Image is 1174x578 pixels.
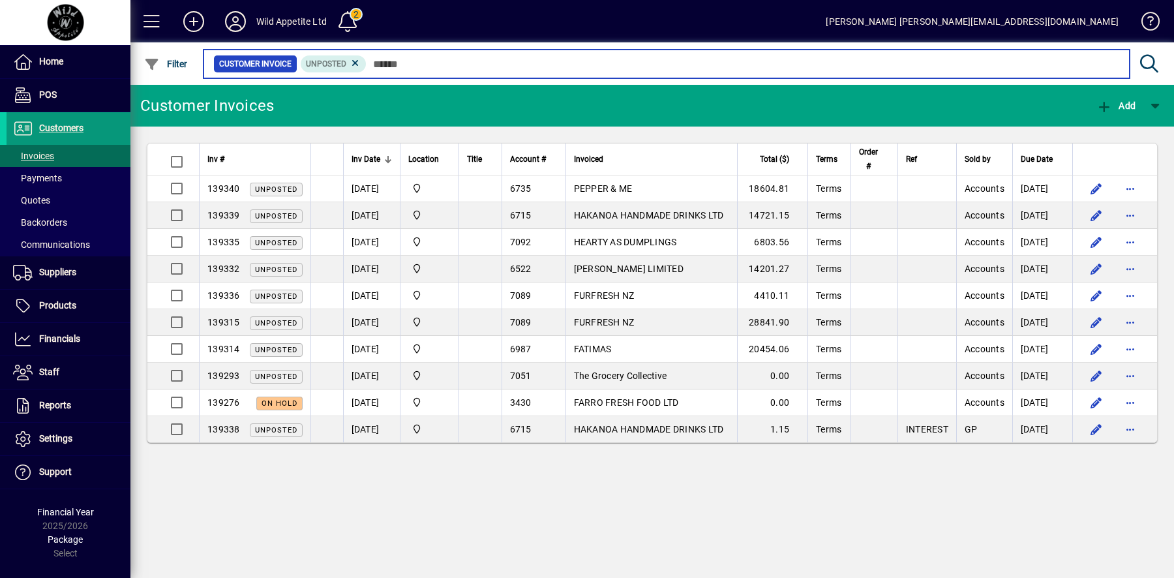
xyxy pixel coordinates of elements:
[816,397,841,408] span: Terms
[510,317,532,327] span: 7089
[352,152,392,166] div: Inv Date
[965,424,978,434] span: GP
[1012,256,1072,282] td: [DATE]
[737,309,807,336] td: 28841.90
[1012,202,1072,229] td: [DATE]
[760,152,789,166] span: Total ($)
[965,397,1004,408] span: Accounts
[510,183,532,194] span: 6735
[1086,392,1107,413] button: Edit
[207,152,224,166] span: Inv #
[39,300,76,311] span: Products
[207,210,240,221] span: 139339
[255,426,297,434] span: Unposted
[13,151,54,161] span: Invoices
[906,424,948,434] span: INTEREST
[737,256,807,282] td: 14201.27
[1120,339,1141,359] button: More options
[816,344,841,354] span: Terms
[510,152,546,166] span: Account #
[1012,309,1072,336] td: [DATE]
[737,202,807,229] td: 14721.15
[1120,312,1141,333] button: More options
[574,424,724,434] span: HAKANOA HANDMADE DRINKS LTD
[7,167,130,189] a: Payments
[343,363,400,389] td: [DATE]
[255,373,297,381] span: Unposted
[141,52,191,76] button: Filter
[965,183,1004,194] span: Accounts
[1086,232,1107,252] button: Edit
[7,323,130,356] a: Financials
[510,237,532,247] span: 7092
[574,290,635,301] span: FURFRESH NZ
[255,266,297,274] span: Unposted
[408,152,439,166] span: Location
[816,317,841,327] span: Terms
[1012,363,1072,389] td: [DATE]
[207,397,240,408] span: 139276
[343,256,400,282] td: [DATE]
[816,152,837,166] span: Terms
[7,46,130,78] a: Home
[574,344,612,354] span: FATIMAS
[906,152,948,166] div: Ref
[343,202,400,229] td: [DATE]
[39,123,83,133] span: Customers
[207,152,303,166] div: Inv #
[207,290,240,301] span: 139336
[1086,258,1107,279] button: Edit
[737,229,807,256] td: 6803.56
[1086,312,1107,333] button: Edit
[408,395,451,410] span: Wild Appetite Ltd
[1120,419,1141,440] button: More options
[574,371,667,381] span: The Grocery Collective
[7,211,130,234] a: Backorders
[510,290,532,301] span: 7089
[859,145,890,174] div: Order #
[256,11,327,32] div: Wild Appetite Ltd
[965,210,1004,221] span: Accounts
[7,290,130,322] a: Products
[37,507,94,517] span: Financial Year
[510,371,532,381] span: 7051
[1120,205,1141,226] button: More options
[255,185,297,194] span: Unposted
[965,152,1004,166] div: Sold by
[816,183,841,194] span: Terms
[39,367,59,377] span: Staff
[574,264,684,274] span: [PERSON_NAME] LIMITED
[1093,94,1139,117] button: Add
[343,175,400,202] td: [DATE]
[408,262,451,276] span: Wild Appetite Ltd
[207,237,240,247] span: 139335
[965,317,1004,327] span: Accounts
[1132,3,1158,45] a: Knowledge Base
[408,152,451,166] div: Location
[816,210,841,221] span: Terms
[408,208,451,222] span: Wild Appetite Ltd
[408,342,451,356] span: Wild Appetite Ltd
[39,433,72,444] span: Settings
[39,89,57,100] span: POS
[510,344,532,354] span: 6987
[737,336,807,363] td: 20454.06
[1021,152,1053,166] span: Due Date
[574,210,724,221] span: HAKANOA HANDMADE DRINKS LTD
[39,333,80,344] span: Financials
[816,371,841,381] span: Terms
[510,397,532,408] span: 3430
[574,237,677,247] span: HEARTY AS DUMPLINGS
[207,264,240,274] span: 139332
[1120,232,1141,252] button: More options
[255,292,297,301] span: Unposted
[859,145,878,174] span: Order #
[306,59,346,68] span: Unposted
[1086,365,1107,386] button: Edit
[408,315,451,329] span: Wild Appetite Ltd
[13,239,90,250] span: Communications
[1086,419,1107,440] button: Edit
[826,11,1119,32] div: [PERSON_NAME] [PERSON_NAME][EMAIL_ADDRESS][DOMAIN_NAME]
[343,336,400,363] td: [DATE]
[39,267,76,277] span: Suppliers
